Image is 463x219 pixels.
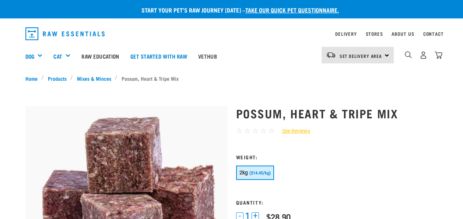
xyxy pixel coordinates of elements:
[125,41,193,71] a: Get started with Raw
[435,51,442,59] img: home-icon@2x.png
[340,55,382,57] span: Set Delivery Area
[236,107,438,120] h1: Possum, Heart & Tripe Mix
[405,51,412,58] img: home-icon-1@2x.png
[249,171,271,175] span: ($14.45/kg)
[73,74,115,82] a: Mixes & Minces
[420,51,427,59] img: user.png
[236,154,438,160] h3: Weight:
[44,74,70,82] a: Products
[20,24,444,43] nav: dropdown navigation
[53,52,62,60] a: Cat
[245,8,339,11] a: take our quick pet questionnaire.
[326,52,336,58] img: van-moving.png
[76,41,124,71] a: Raw Education
[236,126,242,135] span: ☆
[239,170,248,175] span: 2kg
[25,74,42,82] a: Home
[366,32,383,35] a: Stores
[252,126,259,135] span: ☆
[25,74,438,82] nav: breadcrumbs
[236,166,274,180] button: 2kg ($14.45/kg)
[335,32,357,35] a: Delivery
[260,126,267,135] span: ☆
[193,41,222,71] a: Vethub
[25,52,34,60] a: Dog
[244,126,250,135] span: ☆
[423,32,444,35] a: Contact
[275,127,310,135] a: See Reviews
[236,199,438,205] h3: Quantity:
[269,126,275,135] span: ☆
[25,27,105,40] img: Raw Essentials Logo
[392,32,414,35] a: About Us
